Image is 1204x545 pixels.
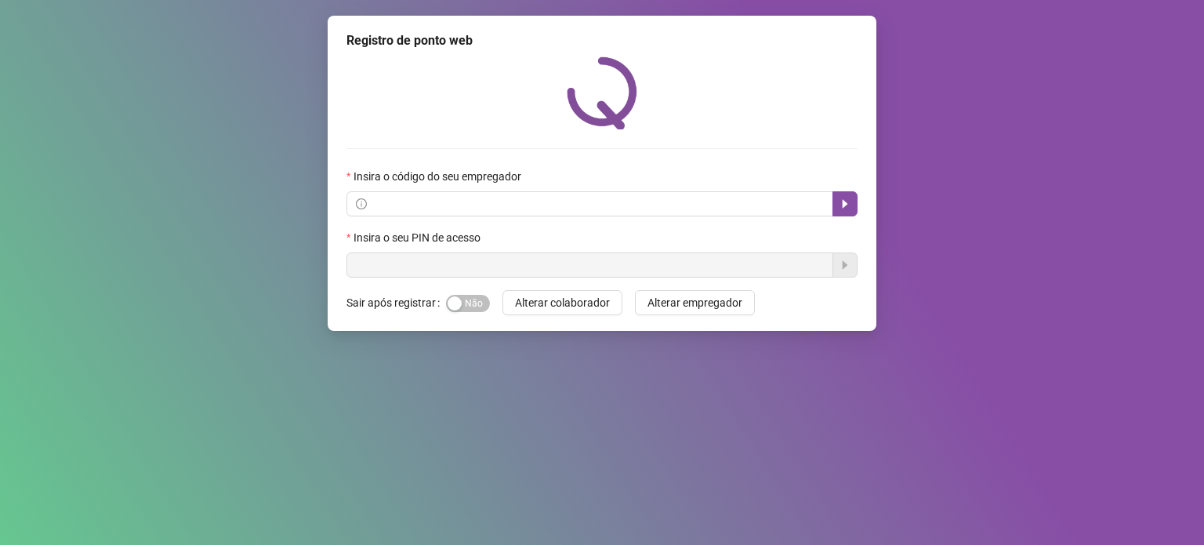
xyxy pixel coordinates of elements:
span: Alterar empregador [647,294,742,311]
label: Sair após registrar [346,290,446,315]
span: Alterar colaborador [515,294,610,311]
button: Alterar empregador [635,290,755,315]
button: Alterar colaborador [502,290,622,315]
div: Registro de ponto web [346,31,858,50]
span: caret-right [839,198,851,210]
label: Insira o seu PIN de acesso [346,229,491,246]
span: info-circle [356,198,367,209]
img: QRPoint [567,56,637,129]
label: Insira o código do seu empregador [346,168,531,185]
